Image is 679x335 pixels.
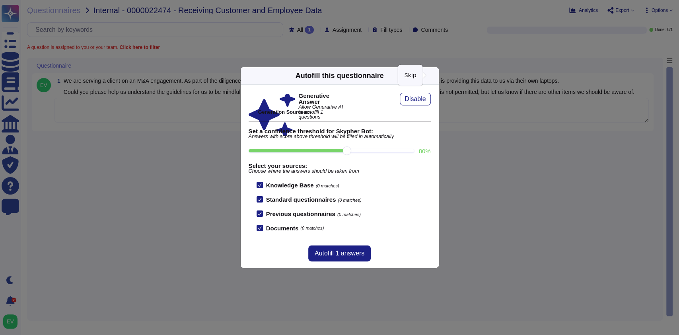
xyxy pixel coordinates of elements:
[258,109,309,115] b: Generation Sources :
[400,93,430,105] button: Disable
[418,148,430,154] label: 80 %
[298,105,345,120] span: Allow Generative AI to autofill 1 questions
[300,226,324,230] span: (0 matches)
[405,96,426,102] span: Disable
[308,245,371,261] button: Autofill 1 answers
[295,70,383,81] div: Autofill this questionnaire
[266,210,335,217] b: Previous questionnaires
[337,212,361,217] span: (0 matches)
[338,198,361,203] span: (0 matches)
[266,196,336,203] b: Standard questionnaires
[266,225,299,231] b: Documents
[249,128,431,134] b: Set a confidence threshold for Skypher Bot:
[249,163,431,169] b: Select your sources:
[315,250,364,257] span: Autofill 1 answers
[398,65,423,86] div: Skip
[266,182,314,189] b: Knowledge Base
[316,183,339,188] span: (0 matches)
[249,169,431,174] span: Choose where the answers should be taken from
[298,93,345,105] b: Generative Answer
[249,134,431,139] span: Answers with score above threshold will be filled in automatically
